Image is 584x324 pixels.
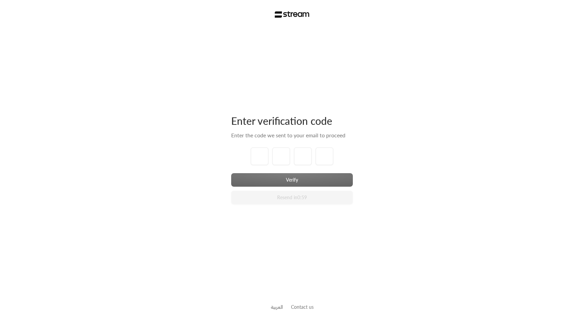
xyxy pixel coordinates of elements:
[291,303,314,310] button: Contact us
[231,114,353,127] div: Enter verification code
[291,304,314,310] a: Contact us
[231,131,353,139] div: Enter the code we sent to your email to proceed
[271,301,283,313] a: العربية
[275,11,310,18] img: Stream Logo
